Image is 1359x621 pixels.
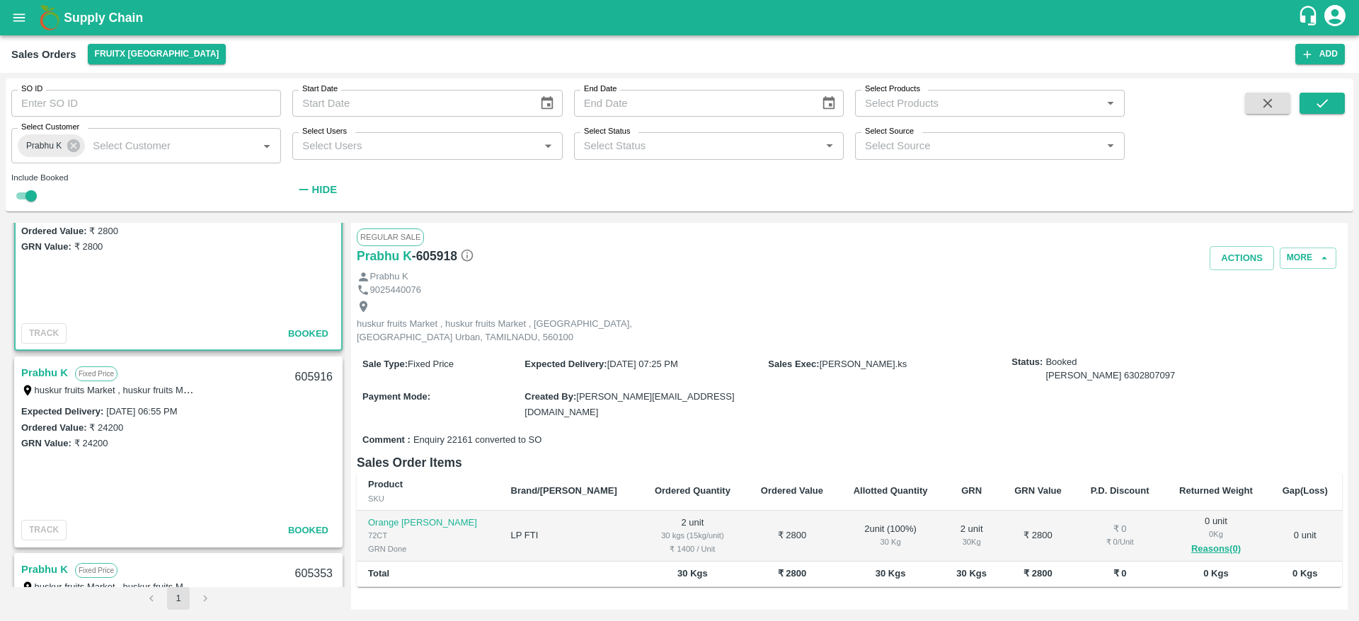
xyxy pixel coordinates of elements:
[1322,3,1348,33] div: account of current user
[524,391,734,417] span: [PERSON_NAME][EMAIL_ADDRESS][DOMAIN_NAME]
[297,137,534,155] input: Select Users
[584,83,617,95] label: End Date
[21,406,103,417] label: Expected Delivery :
[954,535,989,548] div: 30 Kg
[1280,248,1336,268] button: More
[362,434,411,447] label: Comment :
[287,361,341,394] div: 605916
[412,246,474,266] h6: - 605918
[1175,528,1256,540] div: 0 Kg
[368,529,488,542] div: 72CT
[815,90,842,117] button: Choose date
[368,542,488,555] div: GRN Done
[87,137,235,155] input: Select Customer
[954,523,989,549] div: 2 unit
[368,479,403,489] b: Product
[1295,44,1345,64] button: Add
[746,511,838,562] td: ₹ 2800
[1023,568,1053,579] b: ₹ 2800
[357,453,1342,472] h6: Sales Order Items
[35,384,529,395] label: huskur fruits Market , huskur fruits Market , [GEOGRAPHIC_DATA], [GEOGRAPHIC_DATA] Urban, TAMILNA...
[524,359,607,369] label: Expected Delivery :
[357,228,424,245] span: Regular Sale
[287,557,341,591] div: 605353
[1113,568,1127,579] b: ₹ 0
[650,529,735,542] div: 30 kgs (15kg/unit)
[650,542,735,555] div: ₹ 1400 / Unit
[312,184,337,195] strong: Hide
[1045,369,1175,383] div: [PERSON_NAME] 6302807097
[362,359,408,369] label: Sale Type :
[1268,511,1342,562] td: 0 unit
[368,516,488,530] p: Orange [PERSON_NAME]
[89,226,118,236] label: ₹ 2800
[35,4,64,32] img: logo
[18,134,85,157] div: Prabhu K
[1011,356,1043,369] label: Status:
[1000,511,1076,562] td: ₹ 2800
[408,359,454,369] span: Fixed Price
[357,318,675,344] p: huskur fruits Market , huskur fruits Market , [GEOGRAPHIC_DATA], [GEOGRAPHIC_DATA] Urban, TAMILNA...
[524,391,576,402] label: Created By :
[500,511,640,562] td: LP FTI
[74,241,103,252] label: ₹ 2800
[849,535,931,548] div: 30 Kg
[357,246,412,266] h6: Prabhu K
[574,90,810,117] input: End Date
[106,406,177,417] label: [DATE] 06:55 PM
[854,485,928,496] b: Allotted Quantity
[1283,485,1328,496] b: Gap(Loss)
[1091,485,1149,496] b: P.D. Discount
[1045,356,1175,382] span: Booked
[11,45,76,64] div: Sales Orders
[292,90,528,117] input: Start Date
[370,270,408,284] p: Prabhu K
[1210,246,1274,271] button: Actions
[288,525,328,535] span: Booked
[302,83,338,95] label: Start Date
[539,137,557,155] button: Open
[639,511,746,562] td: 2 unit
[138,587,219,610] nav: pagination navigation
[768,359,819,369] label: Sales Exec :
[75,366,117,381] p: Fixed Price
[167,587,190,610] button: page 1
[64,8,1297,28] a: Supply Chain
[1087,523,1153,536] div: ₹ 0
[88,44,226,64] button: Select DC
[876,568,906,579] b: 30 Kgs
[89,422,123,433] label: ₹ 24200
[35,581,529,592] label: huskur fruits Market , huskur fruits Market , [GEOGRAPHIC_DATA], [GEOGRAPHIC_DATA] Urban, TAMILNA...
[21,364,68,382] a: Prabhu K
[74,438,108,448] label: ₹ 24200
[584,126,631,137] label: Select Status
[655,485,730,496] b: Ordered Quantity
[288,328,328,339] span: Booked
[21,560,68,579] a: Prabhu K
[1014,485,1061,496] b: GRN Value
[1175,515,1256,557] div: 0 unit
[21,422,86,433] label: Ordered Value:
[368,568,389,579] b: Total
[1101,94,1120,112] button: Open
[75,563,117,578] p: Fixed Price
[302,126,347,137] label: Select Users
[761,485,823,496] b: Ordered Value
[778,568,807,579] b: ₹ 2800
[607,359,678,369] span: [DATE] 07:25 PM
[961,485,982,496] b: GRN
[534,90,561,117] button: Choose date
[1297,5,1322,30] div: customer-support
[292,178,340,202] button: Hide
[956,568,987,579] b: 30 Kgs
[820,137,839,155] button: Open
[370,284,421,297] p: 9025440076
[362,391,430,402] label: Payment Mode :
[64,11,143,25] b: Supply Chain
[849,523,931,549] div: 2 unit ( 100 %)
[21,241,71,252] label: GRN Value:
[11,171,281,184] div: Include Booked
[21,122,79,133] label: Select Customer
[1203,568,1228,579] b: 0 Kgs
[413,434,541,447] span: Enquiry 22161 converted to SO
